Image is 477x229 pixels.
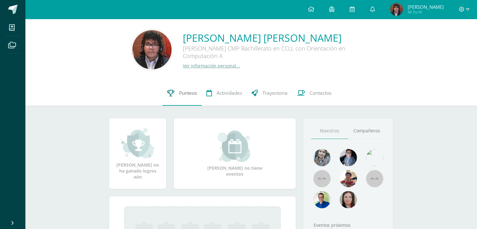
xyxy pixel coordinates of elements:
[366,149,383,166] img: c25c8a4a46aeab7e345bf0f34826bacf.png
[313,149,331,166] img: 45bd7986b8947ad7e5894cbc9b781108.png
[202,81,247,106] a: Actividades
[348,123,385,139] a: Compañeros
[121,127,155,159] img: achievement_small.png
[311,123,348,139] a: Maestros
[340,170,357,187] img: 11152eb22ca3048aebc25a5ecf6973a7.png
[262,90,288,96] span: Trayectoria
[183,45,371,63] div: [PERSON_NAME] CMP Bachillerato en CCLL con Orientación en Computación A
[313,191,331,208] img: 10741f48bcca31577cbcd80b61dad2f3.png
[407,9,443,15] span: Mi Perfil
[115,127,160,180] div: [PERSON_NAME] no ha ganado logros aún
[310,90,331,96] span: Contactos
[311,222,385,228] div: Eventos próximos
[217,90,242,96] span: Actividades
[390,3,403,16] img: a8cc2ceca0a8d962bf78a336c7b11f82.png
[366,170,383,187] img: 55x55
[247,81,292,106] a: Trayectoria
[132,30,172,69] img: 69c6f7dbba38f51028a32d17b074117d.png
[340,149,357,166] img: b8baad08a0802a54ee139394226d2cf3.png
[292,81,336,106] a: Contactos
[204,130,266,177] div: [PERSON_NAME] no tiene eventos
[407,4,443,10] span: [PERSON_NAME]
[179,90,197,96] span: Punteos
[340,191,357,208] img: 67c3d6f6ad1c930a517675cdc903f95f.png
[183,63,240,69] a: Ver información personal...
[313,170,331,187] img: 55x55
[218,130,252,162] img: event_small.png
[162,81,202,106] a: Punteos
[183,31,371,45] a: [PERSON_NAME] [PERSON_NAME]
